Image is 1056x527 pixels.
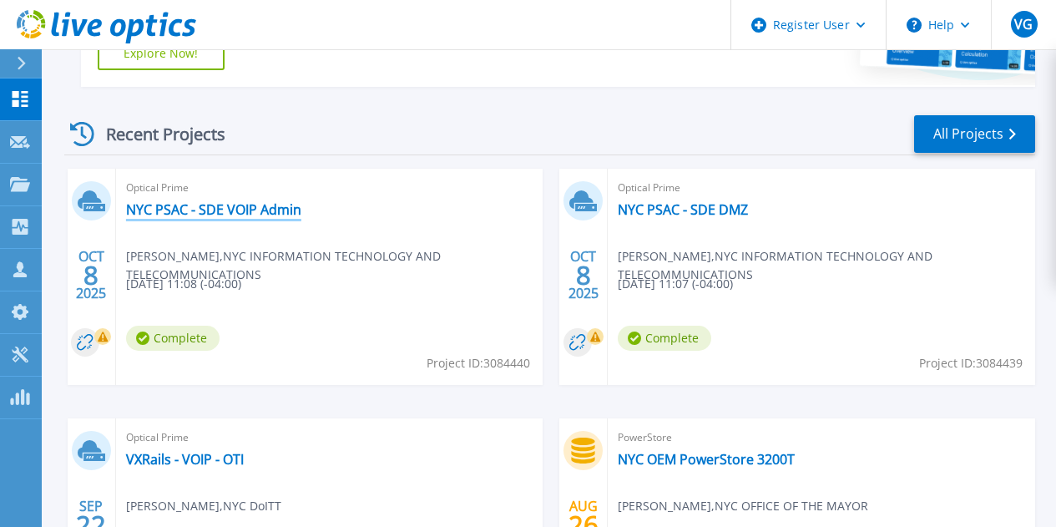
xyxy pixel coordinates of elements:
span: [DATE] 11:07 (-04:00) [618,275,733,293]
span: [PERSON_NAME] , NYC OFFICE OF THE MAYOR [618,497,868,515]
span: 8 [576,268,591,282]
a: VXRails - VOIP - OTI [126,451,244,468]
a: Explore Now! [98,37,225,70]
span: Project ID: 3084440 [427,354,530,372]
a: NYC OEM PowerStore 3200T [618,451,795,468]
span: [PERSON_NAME] , NYC DoITT [126,497,281,515]
span: PowerStore [618,428,1025,447]
a: NYC PSAC - SDE VOIP Admin [126,201,301,218]
a: NYC PSAC - SDE DMZ [618,201,748,218]
span: [DATE] 11:08 (-04:00) [126,275,241,293]
div: OCT 2025 [568,245,599,306]
div: OCT 2025 [75,245,107,306]
a: All Projects [914,115,1035,153]
span: [PERSON_NAME] , NYC INFORMATION TECHNOLOGY AND TELECOMMUNICATIONS [126,247,543,284]
span: [PERSON_NAME] , NYC INFORMATION TECHNOLOGY AND TELECOMMUNICATIONS [618,247,1035,284]
span: VG [1014,18,1033,31]
span: Optical Prime [618,179,1025,197]
span: Project ID: 3084439 [919,354,1023,372]
span: 8 [83,268,99,282]
span: Complete [126,326,220,351]
span: Optical Prime [126,428,533,447]
div: Recent Projects [64,114,248,155]
span: Complete [618,326,711,351]
span: Optical Prime [126,179,533,197]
